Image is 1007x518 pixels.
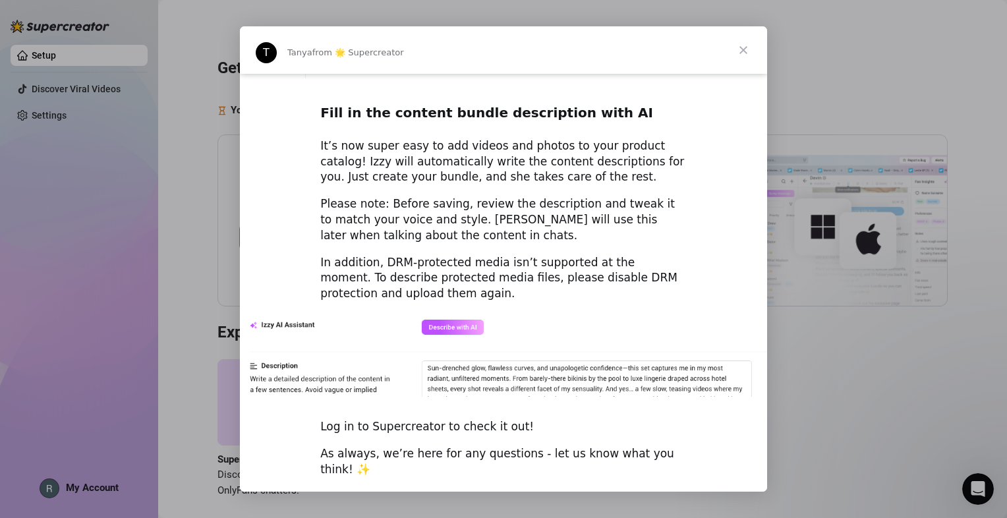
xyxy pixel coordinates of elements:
div: Profile image for Tanya [256,42,277,63]
div: In addition, DRM-protected media isn’t supported at the moment. To describe protected media files... [320,255,687,302]
div: Log in to Supercreator to check it out! [320,419,687,435]
span: from 🌟 Supercreator [312,47,404,57]
span: Close [720,26,767,74]
div: As always, we’re here for any questions - let us know what you think! ✨ [320,446,687,478]
div: It’s now super easy to add videos and photos to your product catalog! Izzy will automatically wri... [320,138,687,185]
h2: Fill in the content bundle description with AI [320,104,687,129]
span: Tanya [287,47,312,57]
div: Please note: Before saving, review the description and tweak it to match your voice and style. [P... [320,196,687,243]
